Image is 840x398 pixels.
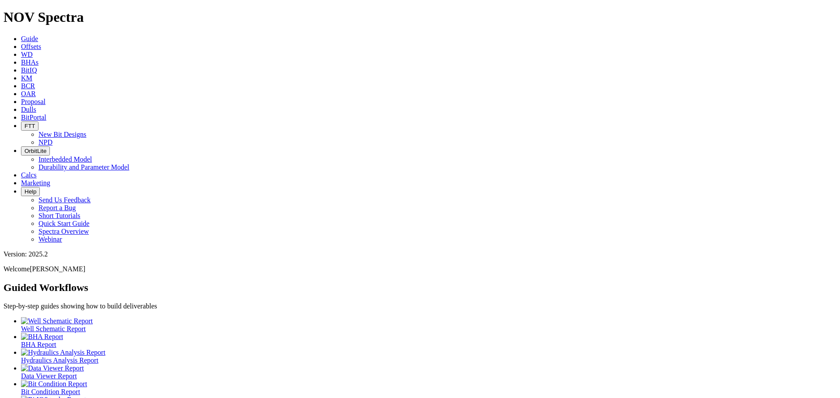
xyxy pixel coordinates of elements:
img: Well Schematic Report [21,317,93,325]
a: Interbedded Model [38,156,92,163]
a: NPD [38,138,52,146]
a: Well Schematic Report Well Schematic Report [21,317,836,332]
span: Data Viewer Report [21,372,77,380]
a: Webinar [38,235,62,243]
h1: NOV Spectra [3,9,836,25]
a: BHA Report BHA Report [21,333,836,348]
span: Bit Condition Report [21,388,80,395]
a: OAR [21,90,36,97]
img: Bit Condition Report [21,380,87,388]
p: Welcome [3,265,836,273]
p: Step-by-step guides showing how to build deliverables [3,302,836,310]
div: Version: 2025.2 [3,250,836,258]
a: Spectra Overview [38,228,89,235]
a: KM [21,74,32,82]
a: Report a Bug [38,204,76,211]
span: [PERSON_NAME] [30,265,85,273]
span: Well Schematic Report [21,325,86,332]
button: FTT [21,121,38,131]
a: Dulls [21,106,36,113]
a: Marketing [21,179,50,187]
a: New Bit Designs [38,131,86,138]
a: Guide [21,35,38,42]
a: Offsets [21,43,41,50]
img: Data Viewer Report [21,364,84,372]
a: BitPortal [21,114,46,121]
img: Hydraulics Analysis Report [21,349,105,356]
a: Calcs [21,171,37,179]
a: BitIQ [21,66,37,74]
span: Hydraulics Analysis Report [21,356,98,364]
a: Send Us Feedback [38,196,91,204]
a: Hydraulics Analysis Report Hydraulics Analysis Report [21,349,836,364]
a: WD [21,51,33,58]
span: FTT [24,123,35,129]
img: BHA Report [21,333,63,341]
h2: Guided Workflows [3,282,836,294]
a: Quick Start Guide [38,220,89,227]
a: Proposal [21,98,45,105]
a: Data Viewer Report Data Viewer Report [21,364,836,380]
button: Help [21,187,40,196]
a: Bit Condition Report Bit Condition Report [21,380,836,395]
a: Durability and Parameter Model [38,163,129,171]
button: OrbitLite [21,146,50,156]
span: BHA Report [21,341,56,348]
a: Short Tutorials [38,212,80,219]
a: BHAs [21,59,38,66]
a: BCR [21,82,35,90]
span: Help [24,188,36,195]
span: OrbitLite [24,148,46,154]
